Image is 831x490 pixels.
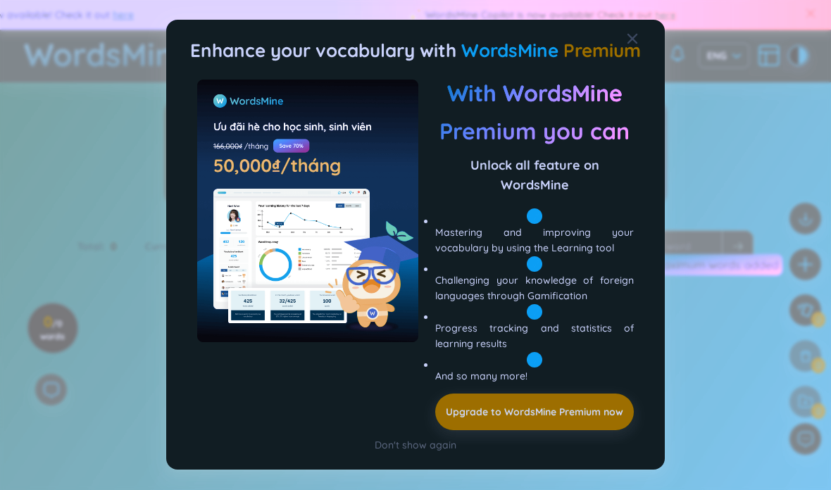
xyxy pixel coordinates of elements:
[435,275,634,303] span: Challenging your knowledge of foreign languages through Gamification
[627,20,665,58] button: Close
[375,438,456,453] div: Don't show again
[435,394,634,431] button: Upgrade to WordsMine Premium now
[435,156,634,196] span: Unlock all feature on WordsMine
[461,39,558,62] span: WordsMine
[439,118,630,144] span: Premium you can
[435,227,634,255] span: Mastering and improving your vocabulary by using the Learning tool
[435,370,527,383] span: And so many more!
[190,39,456,62] span: Enhance your vocabulary with
[563,39,641,62] span: Premium
[446,405,623,420] a: Upgrade to WordsMine Premium now
[435,322,634,351] span: Progress tracking and statistics of learning results
[447,80,623,106] span: With WordsMine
